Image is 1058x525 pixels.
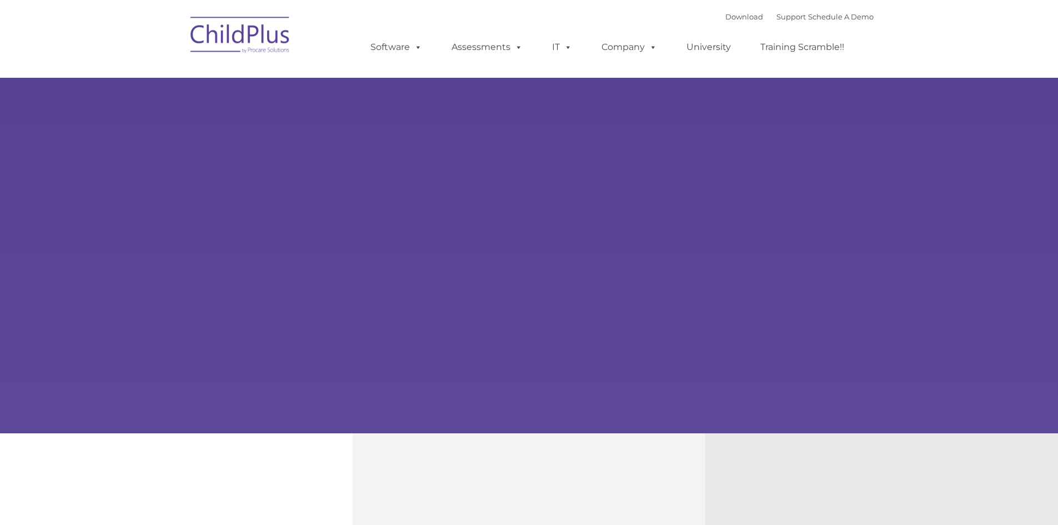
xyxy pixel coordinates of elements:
[808,12,874,21] a: Schedule A Demo
[359,36,433,58] a: Software
[776,12,806,21] a: Support
[440,36,534,58] a: Assessments
[725,12,874,21] font: |
[675,36,742,58] a: University
[725,12,763,21] a: Download
[185,9,296,64] img: ChildPlus by Procare Solutions
[590,36,668,58] a: Company
[749,36,855,58] a: Training Scramble!!
[541,36,583,58] a: IT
